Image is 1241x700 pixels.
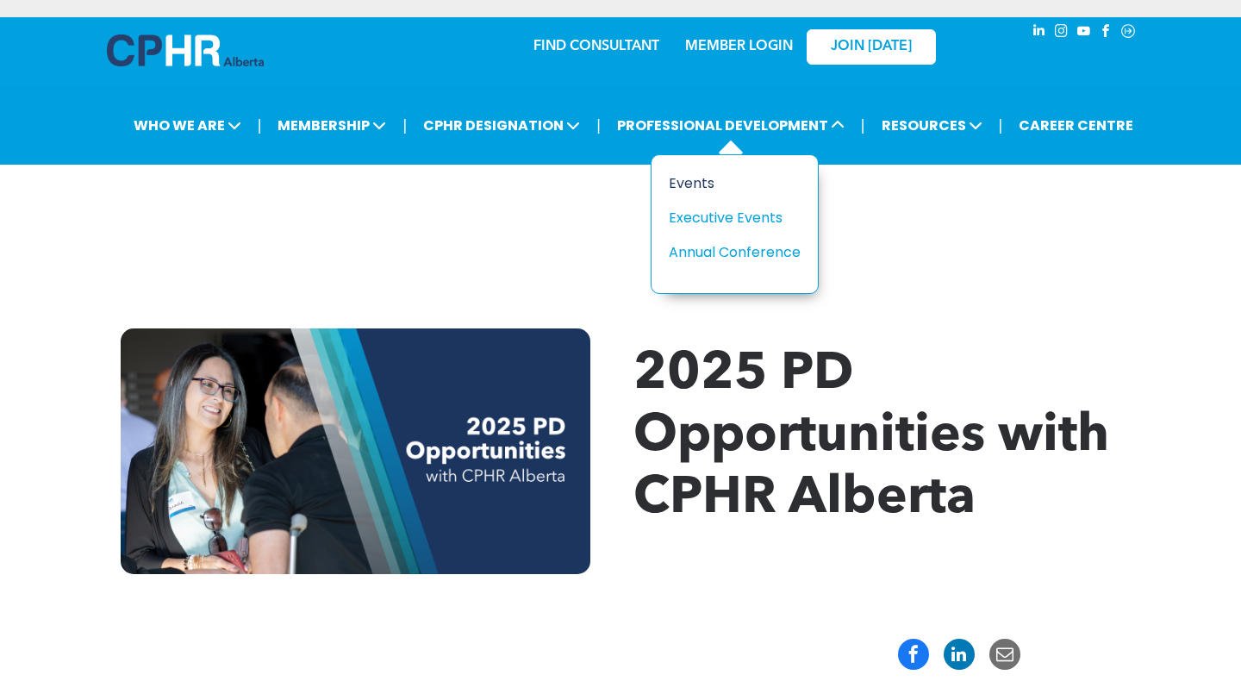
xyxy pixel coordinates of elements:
[861,108,865,143] li: |
[402,108,407,143] li: |
[128,109,246,141] span: WHO WE ARE
[1013,109,1138,141] a: CAREER CENTRE
[669,172,801,194] a: Events
[1051,22,1070,45] a: instagram
[533,40,659,53] a: FIND CONSULTANT
[1074,22,1093,45] a: youtube
[669,207,788,228] div: Executive Events
[807,29,936,65] a: JOIN [DATE]
[418,109,585,141] span: CPHR DESIGNATION
[258,108,262,143] li: |
[669,241,788,263] div: Annual Conference
[1029,22,1048,45] a: linkedin
[1096,22,1115,45] a: facebook
[876,109,988,141] span: RESOURCES
[1119,22,1138,45] a: Social network
[669,241,801,263] a: Annual Conference
[669,172,788,194] div: Events
[669,207,801,228] a: Executive Events
[107,34,264,66] img: A blue and white logo for cp alberta
[685,40,793,53] a: MEMBER LOGIN
[272,109,391,141] span: MEMBERSHIP
[612,109,850,141] span: PROFESSIONAL DEVELOPMENT
[831,39,912,55] span: JOIN [DATE]
[999,108,1003,143] li: |
[633,349,1109,525] span: 2025 PD Opportunities with CPHR Alberta
[596,108,601,143] li: |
